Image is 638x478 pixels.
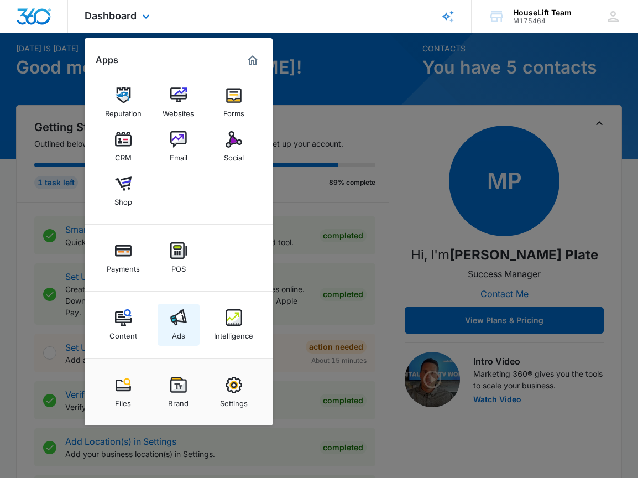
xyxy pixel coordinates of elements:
div: Shop [114,192,132,206]
a: Email [158,126,200,168]
div: CRM [115,148,132,162]
a: Marketing 360® Dashboard [244,51,262,69]
div: Settings [220,393,248,408]
div: Intelligence [214,326,253,340]
div: Payments [107,259,140,273]
a: Brand [158,371,200,413]
a: Content [102,304,144,346]
a: Intelligence [213,304,255,346]
a: Shop [102,170,144,212]
div: Content [109,326,137,340]
div: Social [224,148,244,162]
div: Websites [163,103,194,118]
a: Forms [213,81,255,123]
a: Payments [102,237,144,279]
div: POS [171,259,186,273]
div: Files [115,393,131,408]
a: Social [213,126,255,168]
h2: Apps [96,55,118,65]
div: Brand [168,393,189,408]
a: Settings [213,371,255,413]
div: Reputation [105,103,142,118]
a: POS [158,237,200,279]
span: Dashboard [85,10,137,22]
a: Websites [158,81,200,123]
div: Email [170,148,187,162]
div: Forms [223,103,244,118]
a: Files [102,371,144,413]
div: Ads [172,326,185,340]
a: Reputation [102,81,144,123]
div: account name [513,8,572,17]
a: CRM [102,126,144,168]
div: account id [513,17,572,25]
a: Ads [158,304,200,346]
